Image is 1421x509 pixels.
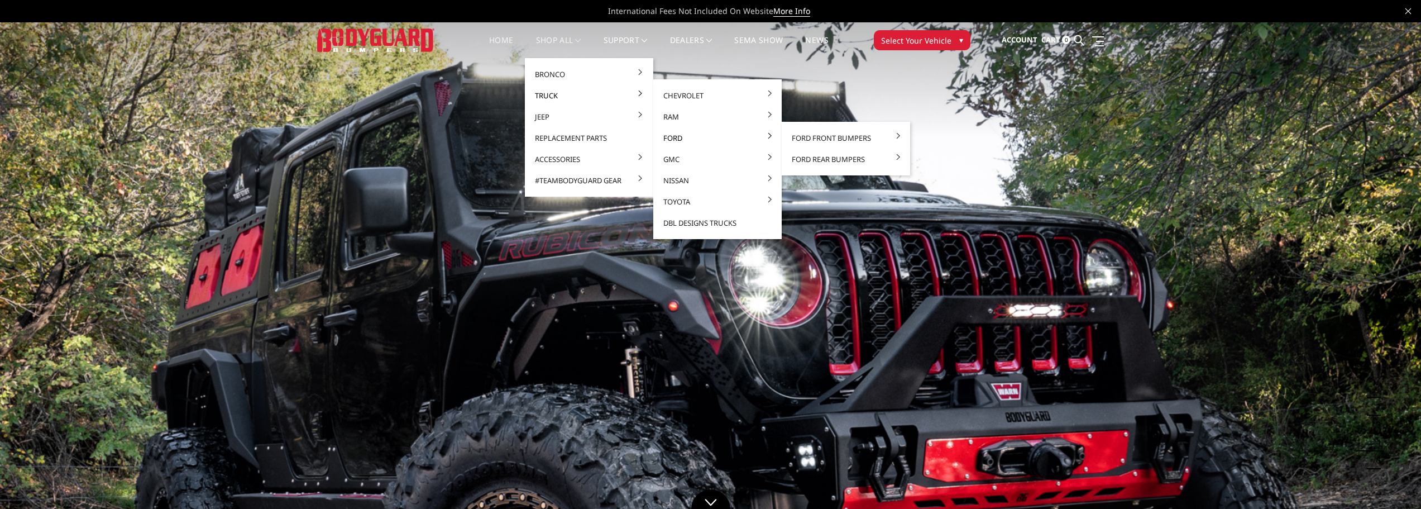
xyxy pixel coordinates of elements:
span: Account [1002,35,1037,45]
span: Select Your Vehicle [881,35,951,46]
a: Ford [658,127,777,149]
a: Support [604,36,648,58]
a: Account [1002,25,1037,55]
a: Truck [529,85,649,106]
button: Select Your Vehicle [874,30,970,50]
a: Click to Down [691,489,730,509]
a: News [805,36,828,58]
a: Cart 0 [1041,25,1070,55]
button: 5 of 5 [1370,451,1381,469]
span: 0 [1062,36,1070,44]
a: Jeep [529,106,649,127]
span: ▾ [959,34,963,46]
a: Ford Front Bumpers [786,127,906,149]
a: shop all [536,36,581,58]
a: Home [489,36,513,58]
a: GMC [658,149,777,170]
a: More Info [773,6,810,17]
a: Ford Rear Bumpers [786,149,906,170]
a: Bronco [529,64,649,85]
a: Accessories [529,149,649,170]
a: DBL Designs Trucks [658,212,777,234]
img: BODYGUARD BUMPERS [317,28,434,51]
a: Replacement Parts [529,127,649,149]
a: Nissan [658,170,777,191]
button: 2 of 5 [1370,398,1381,416]
a: Dealers [670,36,712,58]
a: Toyota [658,191,777,212]
a: Chevrolet [658,85,777,106]
span: Cart [1041,35,1060,45]
a: SEMA Show [734,36,783,58]
iframe: Chat Widget [1365,455,1421,509]
button: 1 of 5 [1370,380,1381,398]
a: #TeamBodyguard Gear [529,170,649,191]
button: 3 of 5 [1370,416,1381,434]
button: 4 of 5 [1370,434,1381,451]
a: Ram [658,106,777,127]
